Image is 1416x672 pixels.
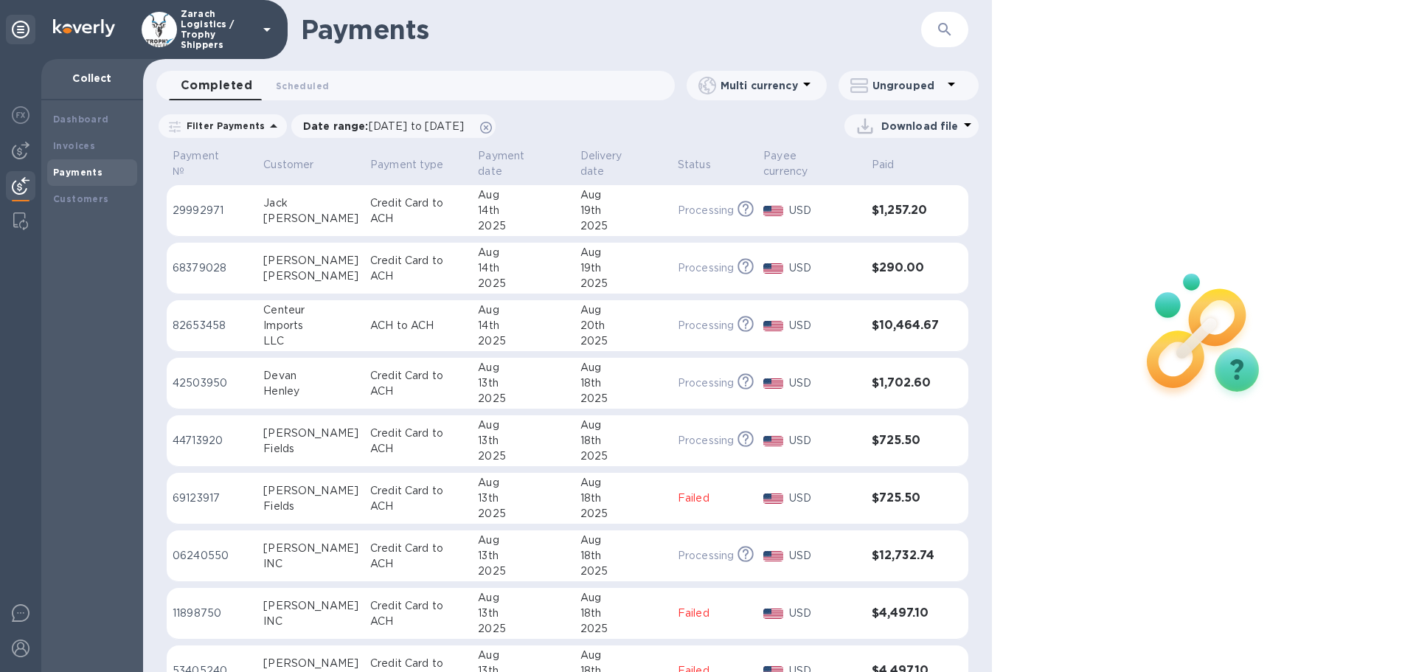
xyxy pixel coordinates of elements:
div: [PERSON_NAME] [263,598,358,614]
div: Imports [263,318,358,333]
div: Aug [478,418,568,433]
p: USD [789,606,860,621]
h3: $1,257.20 [872,204,939,218]
div: Aug [478,187,568,203]
p: Status [678,157,711,173]
div: 2025 [478,218,568,234]
p: USD [789,260,860,276]
div: 2025 [580,621,666,637]
p: Payment date [478,148,549,179]
span: Payee currency [763,148,859,179]
img: USD [763,321,783,331]
div: Unpin categories [6,15,35,44]
p: 69123917 [173,491,251,506]
span: Customer [263,157,333,173]
h3: $4,497.10 [872,606,939,620]
span: [DATE] to [DATE] [369,120,464,132]
div: LLC [263,333,358,349]
p: Date range : [303,119,471,134]
span: Payment type [370,157,463,173]
p: Credit Card to ACH [370,541,466,572]
div: Aug [580,418,666,433]
div: 14th [478,203,568,218]
div: 2025 [580,448,666,464]
p: Filter Payments [181,119,265,132]
div: Aug [478,533,568,548]
div: 14th [478,260,568,276]
span: Payment date [478,148,568,179]
h3: $290.00 [872,261,939,275]
div: 19th [580,203,666,218]
p: Processing [678,433,734,448]
h3: $1,702.60 [872,376,939,390]
p: 44713920 [173,433,251,448]
div: Aug [580,245,666,260]
div: Fields [263,441,358,457]
p: 11898750 [173,606,251,621]
div: [PERSON_NAME] [263,426,358,441]
div: 13th [478,433,568,448]
b: Invoices [53,140,95,151]
div: Aug [580,533,666,548]
div: 13th [478,548,568,564]
img: USD [763,493,783,504]
div: INC [263,614,358,629]
div: 2025 [580,564,666,579]
img: USD [763,551,783,561]
p: Customer [263,157,313,173]
div: 2025 [580,506,666,522]
b: Dashboard [53,114,109,125]
p: Download file [881,119,959,134]
div: Devan [263,368,358,384]
p: 29992971 [173,203,251,218]
span: Status [678,157,730,173]
div: Aug [580,302,666,318]
div: Centeur [263,302,358,318]
p: Paid [872,157,895,173]
div: 2025 [580,391,666,406]
p: Payment № [173,148,232,179]
div: 13th [478,375,568,391]
span: Scheduled [276,78,329,94]
div: 2025 [478,506,568,522]
div: Aug [478,475,568,491]
div: [PERSON_NAME] [263,211,358,226]
b: Customers [53,193,109,204]
div: 18th [580,433,666,448]
div: [PERSON_NAME] [263,656,358,671]
div: 13th [478,606,568,621]
div: 13th [478,491,568,506]
div: INC [263,556,358,572]
p: Payee currency [763,148,840,179]
p: USD [789,433,860,448]
div: 2025 [478,564,568,579]
div: Aug [580,360,666,375]
p: USD [789,318,860,333]
p: Processing [678,260,734,276]
p: Zarach Logistics / Trophy Shippers [181,9,254,50]
h1: Payments [301,14,835,45]
p: Credit Card to ACH [370,426,466,457]
img: USD [763,378,783,389]
img: USD [763,609,783,619]
p: 06240550 [173,548,251,564]
img: USD [763,436,783,446]
div: 18th [580,491,666,506]
p: USD [789,491,860,506]
p: 68379028 [173,260,251,276]
p: USD [789,375,860,391]
p: ACH to ACH [370,318,466,333]
p: Payment type [370,157,444,173]
p: Multi currency [721,78,798,93]
div: Fields [263,499,358,514]
p: Processing [678,375,734,391]
div: Aug [580,648,666,663]
h3: $10,464.67 [872,319,939,333]
p: Failed [678,491,752,506]
div: 18th [580,606,666,621]
h3: $725.50 [872,491,939,505]
div: [PERSON_NAME] [263,541,358,556]
div: 2025 [478,391,568,406]
div: Aug [478,302,568,318]
div: Aug [580,475,666,491]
